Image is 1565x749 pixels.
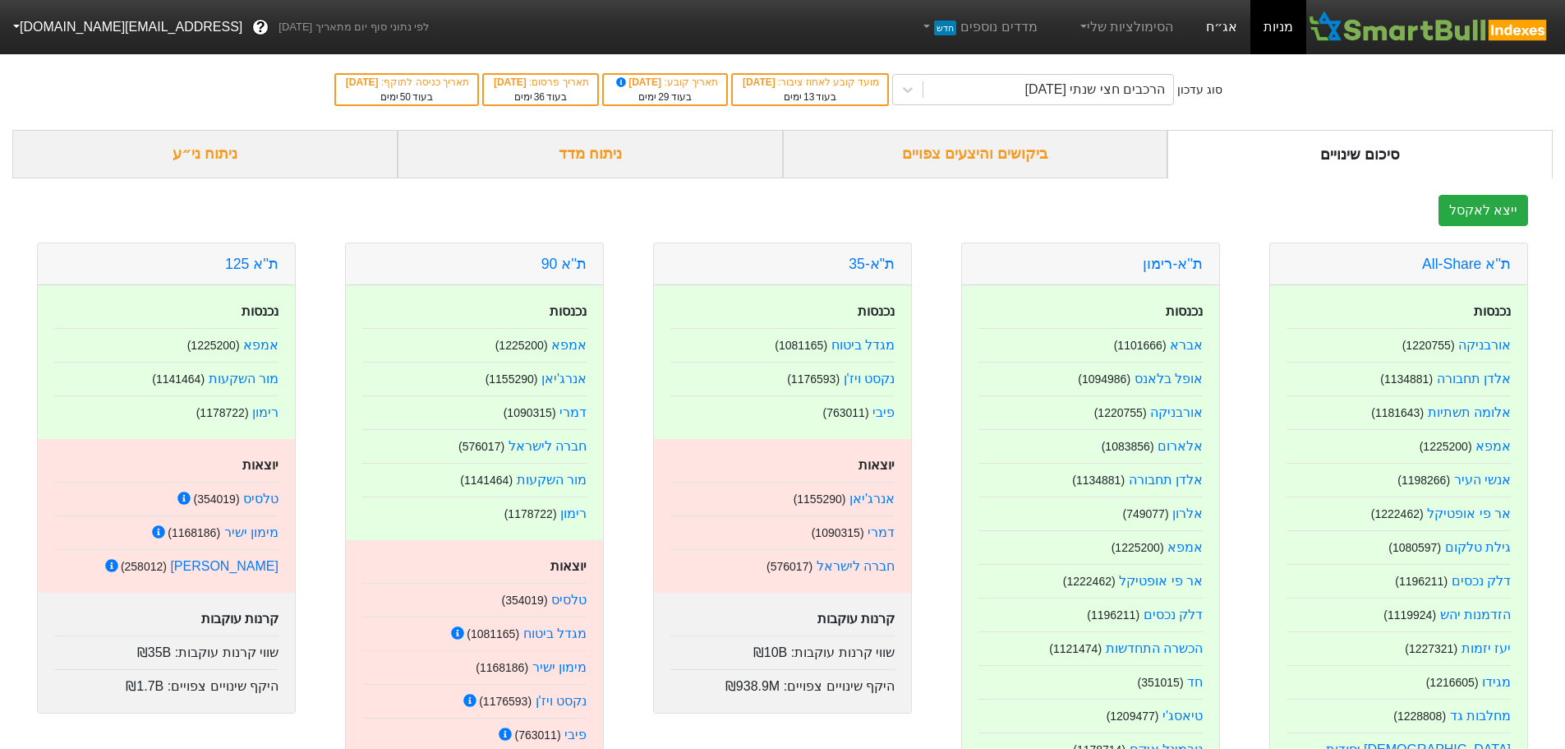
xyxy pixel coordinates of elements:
[1454,473,1511,487] a: אנשי העיר
[743,76,778,88] span: [DATE]
[1187,675,1203,689] a: חד
[1388,541,1441,554] small: ( 1080597 )
[242,458,278,472] strong: יוצאות
[224,525,278,539] a: מימון ישיר
[1087,608,1139,622] small: ( 1196211 )
[1119,574,1203,588] a: אר פי אופטיקל
[541,372,587,386] a: אנרג'יאן
[658,91,669,103] span: 29
[1167,130,1553,178] div: סיכום שינויים
[670,636,895,663] div: שווי קרנות עוקבות :
[831,338,895,352] a: מגדל ביטוח
[612,90,718,104] div: בעוד ימים
[278,19,429,35] span: לפי נתוני סוף יום מתאריך [DATE]
[1137,676,1183,689] small: ( 351015 )
[1440,608,1511,622] a: הזדמנות יהש
[1428,405,1511,419] a: אלומה תשתיות
[550,559,587,573] strong: יוצאות
[1452,574,1511,588] a: דלק נכסים
[242,304,278,318] strong: נכנסות
[1122,507,1168,520] small: ( 749077 )
[400,91,411,103] span: 50
[849,492,895,506] a: אנרג'יאן
[467,627,519,640] small: ( 1081165 )
[858,458,895,472] strong: יוצאות
[1420,440,1472,453] small: ( 1225200 )
[934,21,956,35] span: חדש
[256,16,265,39] span: ?
[501,594,547,607] small: ( 354019 )
[1397,474,1450,487] small: ( 1198266 )
[1114,339,1167,352] small: ( 1101666 )
[344,90,469,104] div: בעוד ימים
[1371,406,1424,419] small: ( 1181643 )
[168,526,220,539] small: ( 1168186 )
[1458,338,1511,352] a: אורבניקה
[476,661,528,674] small: ( 1168186 )
[1129,473,1203,487] a: אלדן תחבורה
[225,256,278,272] a: ת''א 125
[523,626,587,640] a: מגדל ביטוח
[1172,506,1203,520] a: אלרון
[803,91,814,103] span: 13
[486,372,538,386] small: ( 1155290 )
[517,473,587,487] a: מור השקעות
[550,304,587,318] strong: נכנסות
[1158,439,1203,453] a: אלארום
[741,90,879,104] div: בעוד ימים
[243,338,278,352] a: אמפא
[1427,506,1511,520] a: אר פי אופטיקל
[1461,641,1511,655] a: יעז יזמות
[812,526,864,539] small: ( 1090315 )
[1475,439,1511,453] a: אמפא
[858,304,895,318] strong: נכנסות
[1167,540,1203,554] a: אמפא
[1166,304,1203,318] strong: נכנסות
[346,76,381,88] span: [DATE]
[787,372,840,386] small: ( 1176593 )
[794,492,846,506] small: ( 1155290 )
[849,256,895,272] a: ת"א-35
[201,612,278,626] strong: קרנות עוקבות
[817,559,895,573] a: חברה לישראל
[509,439,587,453] a: חברה לישראל
[1474,304,1511,318] strong: נכנסות
[187,339,240,352] small: ( 1225200 )
[1063,575,1116,588] small: ( 1222462 )
[170,559,278,573] a: [PERSON_NAME]
[1438,195,1528,226] button: ייצא לאקסל
[1393,710,1446,723] small: ( 1228808 )
[137,645,171,659] span: ₪35B
[494,76,529,88] span: [DATE]
[753,645,787,659] span: ₪10B
[914,11,1044,44] a: מדדים נוספיםחדש
[1144,608,1203,622] a: דלק נכסים
[551,338,587,352] a: אמפא
[1112,541,1164,554] small: ( 1225200 )
[1437,372,1511,386] a: אלדן תחבורה
[12,130,398,178] div: ניתוח ני״ע
[458,440,504,453] small: ( 576017 )
[1450,709,1511,723] a: מחלבות גד
[872,405,895,419] a: פיבי
[152,372,205,386] small: ( 1141464 )
[252,405,278,419] a: רימון
[54,636,278,663] div: שווי קרנות עוקבות :
[1482,675,1511,689] a: מגידו
[479,695,532,708] small: ( 1176593 )
[1135,372,1203,386] a: אופל בלאנס
[1143,256,1203,272] a: ת''א-רימון
[1402,339,1455,352] small: ( 1220755 )
[1383,608,1436,622] small: ( 1119924 )
[398,130,783,178] div: ניתוח מדד
[1422,256,1511,272] a: ת''א All-Share
[1049,642,1102,655] small: ( 1121474 )
[670,669,895,696] div: היקף שינויים צפויים :
[1102,440,1154,453] small: ( 1083856 )
[126,679,163,693] span: ₪1.7B
[492,75,589,90] div: תאריך פרסום :
[1395,575,1448,588] small: ( 1196211 )
[775,339,827,352] small: ( 1081165 )
[559,405,587,419] a: דמרי
[612,75,718,90] div: תאריך קובע :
